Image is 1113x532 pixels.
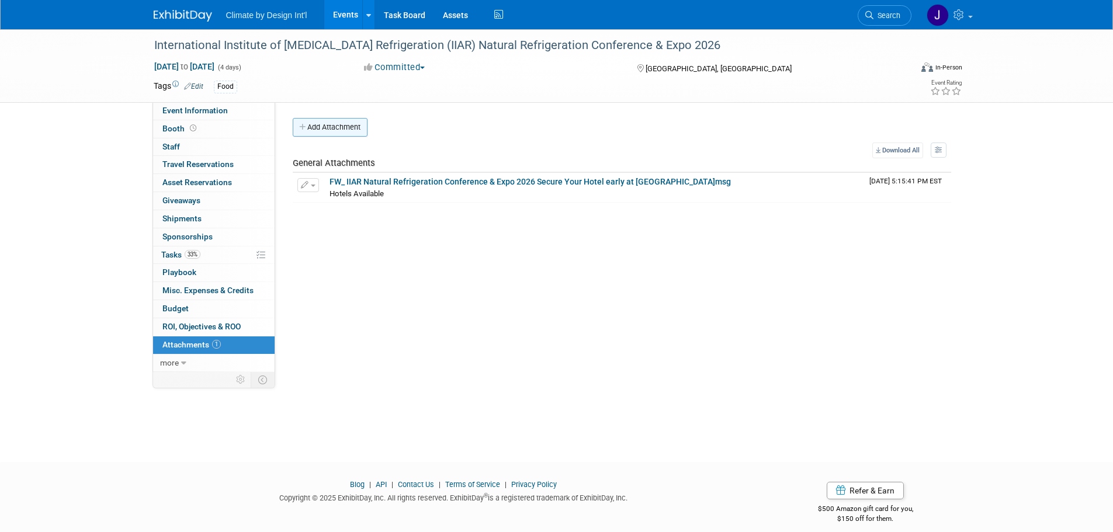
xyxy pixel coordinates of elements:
div: International Institute of [MEDICAL_DATA] Refrigeration (IIAR) Natural Refrigeration Conference &... [150,35,894,56]
a: Attachments1 [153,336,275,354]
a: FW_ IIAR Natural Refrigeration Conference & Expo 2026 Secure Your Hotel early at [GEOGRAPHIC_DATA... [330,177,731,186]
div: $500 Amazon gift card for you, [771,496,960,523]
a: Refer & Earn [827,482,904,499]
a: Asset Reservations [153,174,275,192]
img: Format-Inperson.png [921,62,933,72]
a: Search [858,5,911,26]
div: Copyright © 2025 ExhibitDay, Inc. All rights reserved. ExhibitDay is a registered trademark of Ex... [154,490,754,503]
a: Blog [350,480,365,489]
a: Travel Reservations [153,156,275,173]
span: Search [873,11,900,20]
span: | [436,480,443,489]
span: (4 days) [217,64,241,71]
a: ROI, Objectives & ROO [153,318,275,336]
a: Tasks33% [153,246,275,264]
span: to [179,62,190,71]
span: Booth [162,124,199,133]
div: In-Person [935,63,962,72]
span: Climate by Design Int'l [226,11,307,20]
span: [GEOGRAPHIC_DATA], [GEOGRAPHIC_DATA] [646,64,792,73]
a: Budget [153,300,275,318]
a: Contact Us [398,480,434,489]
td: Upload Timestamp [865,173,951,202]
span: Upload Timestamp [869,177,942,185]
td: Toggle Event Tabs [251,372,275,387]
span: Booth not reserved yet [188,124,199,133]
span: 1 [212,340,221,349]
a: Giveaways [153,192,275,210]
img: JoAnna Quade [927,4,949,26]
div: Event Format [842,61,963,78]
a: API [376,480,387,489]
a: Privacy Policy [511,480,557,489]
a: Misc. Expenses & Credits [153,282,275,300]
div: Event Rating [930,80,962,86]
div: Food [214,81,237,93]
a: Sponsorships [153,228,275,246]
span: | [502,480,509,489]
button: Committed [360,61,429,74]
td: Personalize Event Tab Strip [231,372,251,387]
span: [DATE] [DATE] [154,61,215,72]
a: Terms of Service [445,480,500,489]
a: Event Information [153,102,275,120]
td: Tags [154,80,203,93]
span: Giveaways [162,196,200,205]
span: 33% [185,250,200,259]
span: Travel Reservations [162,159,234,169]
sup: ® [484,492,488,499]
span: more [160,358,179,367]
a: Staff [153,138,275,156]
a: Shipments [153,210,275,228]
a: Booth [153,120,275,138]
span: General Attachments [293,158,375,168]
a: Playbook [153,264,275,281]
span: Playbook [162,267,196,277]
div: $150 off for them. [771,514,960,524]
span: Misc. Expenses & Credits [162,286,254,295]
button: Add Attachment [293,118,367,137]
span: Asset Reservations [162,178,232,187]
span: Hotels Available [330,189,384,198]
a: more [153,354,275,372]
span: Event Information [162,106,228,115]
span: Budget [162,304,189,313]
span: Shipments [162,214,202,223]
span: Attachments [162,340,221,349]
span: | [366,480,374,489]
a: Download All [872,142,923,158]
span: Staff [162,142,180,151]
span: Tasks [161,250,200,259]
a: Edit [184,82,203,91]
span: | [389,480,396,489]
img: ExhibitDay [154,10,212,22]
span: Sponsorships [162,232,213,241]
span: ROI, Objectives & ROO [162,322,241,331]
